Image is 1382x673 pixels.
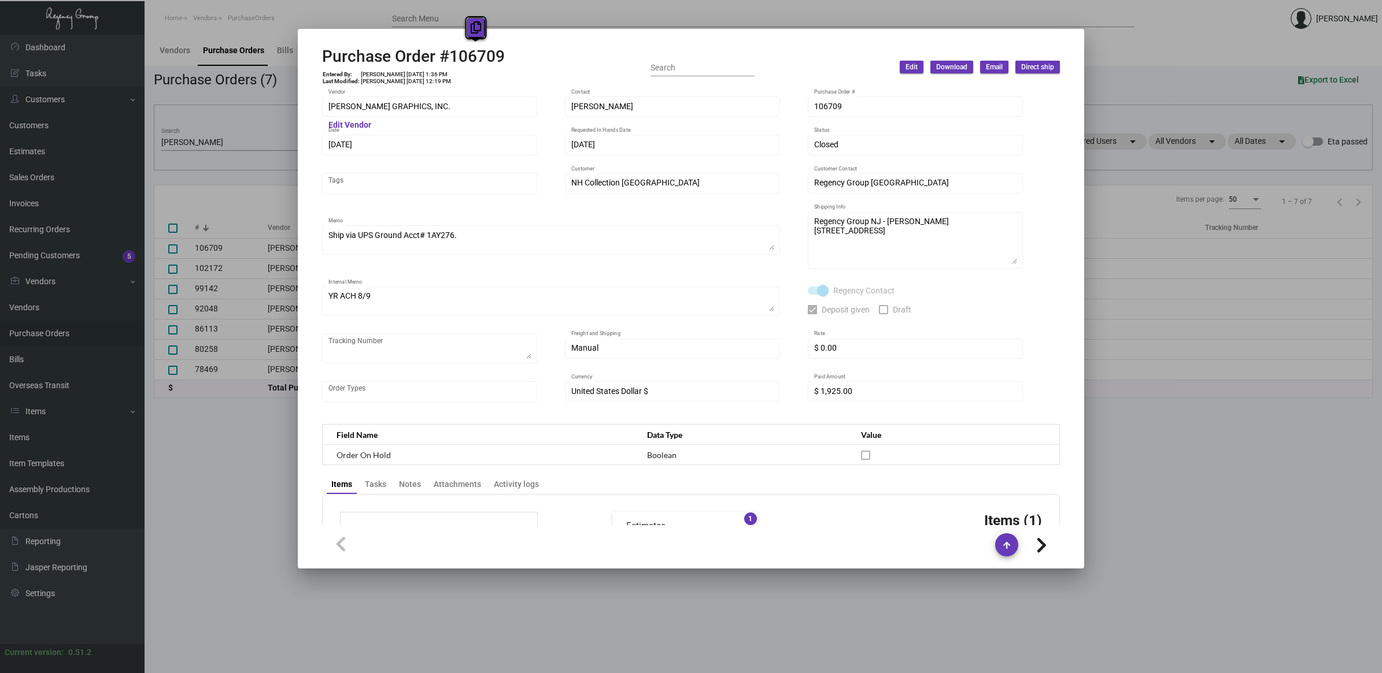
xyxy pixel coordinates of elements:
span: Manual [571,343,598,352]
span: Direct ship [1021,62,1054,72]
button: Email [980,61,1008,73]
span: Download [936,62,967,72]
div: Notes [399,478,421,490]
span: Draft [893,303,911,317]
span: Edit [906,62,918,72]
td: [PERSON_NAME] [DATE] 12:19 PM [360,78,452,85]
div: 0.51.2 [68,646,91,659]
span: Deposit given [822,303,870,317]
td: Subtotal [352,524,456,538]
h2: Purchase Order #106709 [322,47,505,66]
span: Closed [814,140,838,149]
td: Last Modified: [322,78,360,85]
th: Field Name [323,425,636,445]
td: $1,925.00 [456,524,526,538]
div: Tasks [365,478,386,490]
button: Direct ship [1015,61,1060,73]
mat-hint: Edit Vendor [328,121,371,130]
mat-expansion-panel-header: Estimates [612,512,757,540]
td: [PERSON_NAME] [DATE] 1:36 PM [360,71,452,78]
i: Copy [471,21,481,34]
span: Order On Hold [337,450,391,460]
td: Entered By: [322,71,360,78]
button: Edit [900,61,923,73]
span: Regency Contact [833,284,895,298]
div: Items [331,478,352,490]
mat-panel-title: Estimates [626,519,729,533]
span: Email [986,62,1003,72]
div: Activity logs [494,478,539,490]
button: Download [930,61,973,73]
div: Current version: [5,646,64,659]
h3: Items (1) [984,512,1042,529]
div: Attachments [434,478,481,490]
th: Data Type [635,425,849,445]
th: Value [849,425,1059,445]
span: Boolean [647,450,677,460]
